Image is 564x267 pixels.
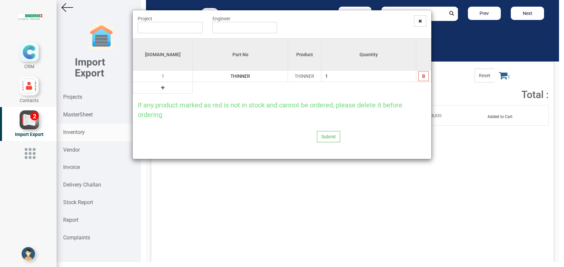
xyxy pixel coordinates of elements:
[321,39,416,70] th: Quantity
[288,39,321,70] th: Product
[193,39,288,70] th: Part No
[133,70,193,82] td: 1
[133,15,208,33] div: Project
[138,101,402,119] span: If any product marked as red is not in stock and cannot be ordered, please delete it before ordering
[208,15,282,33] div: Engineer
[317,131,340,142] button: Submit
[288,70,321,82] td: THINNER
[133,39,193,70] th: [DOMAIN_NAME]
